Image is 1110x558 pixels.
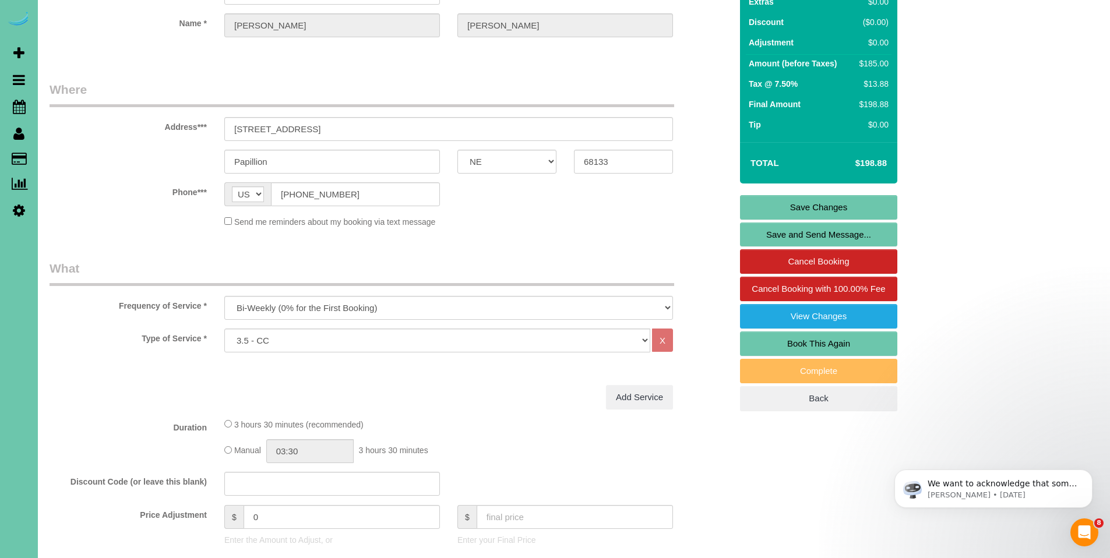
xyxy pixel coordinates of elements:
a: Back [740,386,897,411]
p: Enter your Final Price [457,534,673,546]
span: Manual [234,446,261,455]
a: Cancel Booking [740,249,897,274]
label: Duration [41,418,216,433]
label: Type of Service * [41,329,216,344]
div: $185.00 [855,58,889,69]
span: $ [224,505,244,529]
p: Enter the Amount to Adjust, or [224,534,440,546]
div: $0.00 [855,119,889,130]
h4: $198.88 [820,158,887,168]
span: 3 hours 30 minutes [359,446,428,455]
span: We want to acknowledge that some users may be experiencing lag or slower performance in our softw... [51,34,200,193]
iframe: Intercom notifications message [877,445,1110,527]
label: Adjustment [749,37,794,48]
span: Send me reminders about my booking via text message [234,217,436,227]
a: View Changes [740,304,897,329]
label: Price Adjustment [41,505,216,521]
label: Final Amount [749,98,801,110]
input: final price [477,505,673,529]
label: Tax @ 7.50% [749,78,798,90]
span: Cancel Booking with 100.00% Fee [752,284,885,294]
label: Name * [41,13,216,29]
legend: What [50,260,674,286]
div: $13.88 [855,78,889,90]
legend: Where [50,81,674,107]
img: Automaid Logo [7,12,30,28]
span: 8 [1094,518,1104,528]
p: Message from Ellie, sent 2d ago [51,45,201,55]
div: ($0.00) [855,16,889,28]
iframe: Intercom live chat [1070,518,1098,546]
label: Tip [749,119,761,130]
a: Save and Send Message... [740,223,897,247]
div: $198.88 [855,98,889,110]
div: $0.00 [855,37,889,48]
a: Book This Again [740,331,897,356]
label: Discount Code (or leave this blank) [41,472,216,488]
strong: Total [750,158,779,168]
a: Save Changes [740,195,897,220]
label: Amount (before Taxes) [749,58,837,69]
label: Frequency of Service * [41,296,216,312]
a: Cancel Booking with 100.00% Fee [740,277,897,301]
a: Add Service [606,385,673,409]
span: $ [457,505,477,529]
label: Discount [749,16,784,28]
span: 3 hours 30 minutes (recommended) [234,420,364,429]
